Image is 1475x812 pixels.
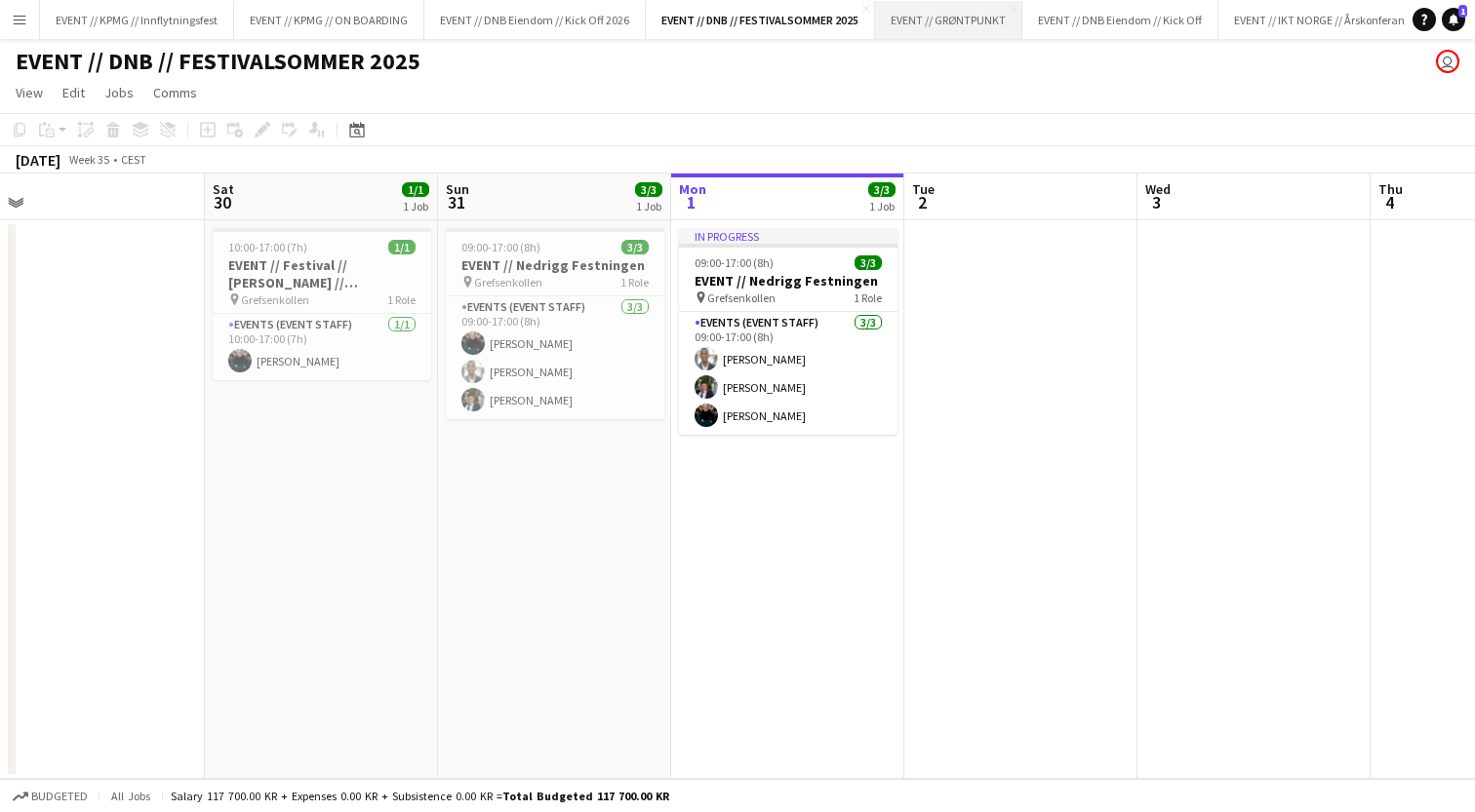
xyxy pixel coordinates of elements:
[875,1,1022,39] button: EVENT // GRØNTPUNKT
[213,228,431,380] app-job-card: 10:00-17:00 (7h)1/1EVENT // Festival // [PERSON_NAME] // Prosjektlønn // Event Manager Grefsenkol...
[909,191,935,213] span: 2
[424,1,646,39] button: EVENT // DNB Eiendom // Kick Off 2026
[387,292,416,307] span: 1 Role
[64,152,113,167] span: Week 35
[213,314,431,380] app-card-role: Events (Event Staff)1/110:00-17:00 (7h)[PERSON_NAME]
[679,228,897,244] div: In progress
[8,80,51,105] a: View
[121,152,146,167] div: CEST
[234,1,424,39] button: EVENT // KPMG // ON BOARDING
[446,228,664,419] app-job-card: 09:00-17:00 (8h)3/3EVENT // Nedrigg Festningen Grefsenkollen1 RoleEvents (Event Staff)3/309:00-17...
[621,240,649,254] span: 3/3
[55,80,93,105] a: Edit
[635,182,662,197] span: 3/3
[646,1,875,39] button: EVENT // DNB // FESTIVALSOMMER 2025
[1442,8,1465,31] a: 1
[16,84,43,101] span: View
[869,199,895,213] div: 1 Job
[16,47,420,76] h1: EVENT // DNB // FESTIVALSOMMER 2025
[1145,180,1171,198] span: Wed
[446,256,664,274] h3: EVENT // Nedrigg Festningen
[620,275,649,290] span: 1 Role
[402,182,429,197] span: 1/1
[403,199,428,213] div: 1 Job
[446,180,469,198] span: Sun
[31,790,88,803] span: Budgeted
[388,240,416,254] span: 1/1
[104,84,134,101] span: Jobs
[679,312,897,435] app-card-role: Events (Event Staff)3/309:00-17:00 (8h)[PERSON_NAME][PERSON_NAME][PERSON_NAME]
[695,255,774,270] span: 09:00-17:00 (8h)
[443,191,469,213] span: 31
[145,80,205,105] a: Comms
[855,255,882,270] span: 3/3
[679,272,897,290] h3: EVENT // Nedrigg Festningen
[16,150,60,170] div: [DATE]
[97,80,141,105] a: Jobs
[474,275,542,290] span: Grefsenkollen
[213,180,234,198] span: Sat
[502,789,669,803] span: Total Budgeted 117 700.00 KR
[10,786,91,807] button: Budgeted
[62,84,85,101] span: Edit
[171,789,669,803] div: Salary 117 700.00 KR + Expenses 0.00 KR + Subsistence 0.00 KR =
[1378,180,1403,198] span: Thu
[1375,191,1403,213] span: 4
[1022,1,1218,39] button: EVENT // DNB Eiendom // Kick Off
[1458,5,1467,18] span: 1
[868,182,896,197] span: 3/3
[213,256,431,291] h3: EVENT // Festival // [PERSON_NAME] // Prosjektlønn // Event Manager
[679,228,897,435] app-job-card: In progress09:00-17:00 (8h)3/3EVENT // Nedrigg Festningen Grefsenkollen1 RoleEvents (Event Staff)...
[912,180,935,198] span: Tue
[153,84,197,101] span: Comms
[107,789,154,803] span: All jobs
[228,240,307,254] span: 10:00-17:00 (7h)
[40,1,234,39] button: EVENT // KPMG // Innflytningsfest
[1436,50,1459,73] app-user-avatar: Daniel Andersen
[446,296,664,419] app-card-role: Events (Event Staff)3/309:00-17:00 (8h)[PERSON_NAME][PERSON_NAME][PERSON_NAME]
[854,290,882,305] span: 1 Role
[707,290,776,305] span: Grefsenkollen
[461,240,540,254] span: 09:00-17:00 (8h)
[241,292,309,307] span: Grefsenkollen
[676,191,706,213] span: 1
[636,199,661,213] div: 1 Job
[679,180,706,198] span: Mon
[1218,1,1439,39] button: EVENT // IKT NORGE // Årskonferansen
[1142,191,1171,213] span: 3
[210,191,234,213] span: 30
